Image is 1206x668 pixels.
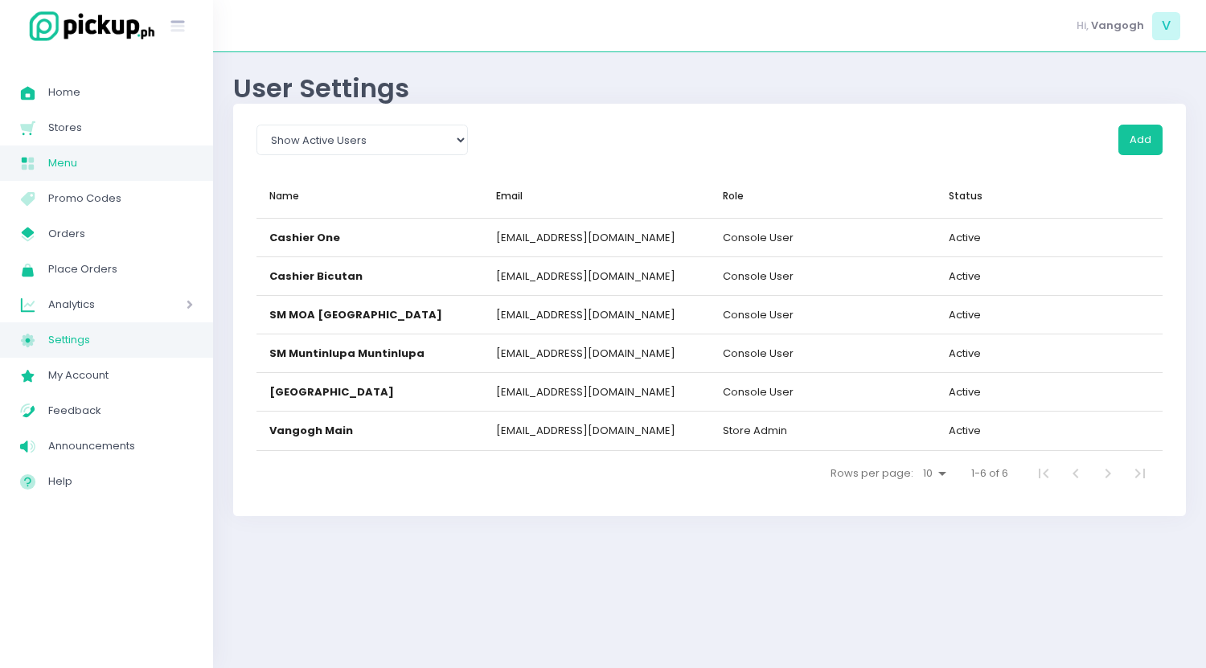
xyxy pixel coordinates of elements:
button: Previous Page [1060,457,1092,490]
span: 1-6 of 6 [971,465,1008,482]
span: Settings [48,330,193,350]
div: User Settings [233,72,1186,104]
span: Orders [48,223,193,244]
div: SM Muntinlupa Muntinlupa [269,346,425,362]
span: Rows per page: [831,465,913,482]
div: Active [949,230,981,246]
div: [EMAIL_ADDRESS][DOMAIN_NAME] [496,423,675,439]
div: [EMAIL_ADDRESS][DOMAIN_NAME] [496,230,675,246]
div: Active [949,268,981,285]
div: [EMAIL_ADDRESS][DOMAIN_NAME] [496,346,675,362]
div: Active [949,423,981,439]
div: Cashier One [269,230,340,246]
span: Help [48,471,193,492]
span: Stores [48,117,193,138]
div: Active [949,384,981,400]
div: [GEOGRAPHIC_DATA] [269,384,394,400]
span: Announcements [48,436,193,457]
span: Menu [48,153,193,174]
div: Status [949,191,982,201]
div: Role [723,191,744,201]
div: Name [269,191,299,201]
img: logo [20,9,157,43]
button: Next Page [1092,457,1124,490]
div: Vangogh Main [269,423,353,439]
span: console user [723,307,794,322]
div: [EMAIL_ADDRESS][DOMAIN_NAME] [496,384,675,400]
span: store admin [723,423,787,438]
span: V [1152,12,1180,40]
div: SM MOA [GEOGRAPHIC_DATA] [269,307,442,323]
span: Feedback [48,400,193,421]
select: Rows per page: [917,464,952,483]
span: Vangogh [1091,18,1144,34]
div: [EMAIL_ADDRESS][DOMAIN_NAME] [496,268,675,285]
span: Hi, [1077,18,1089,34]
span: console user [723,268,794,284]
div: Active [949,307,981,323]
span: Promo Codes [48,188,193,209]
button: Last Page [1124,457,1156,490]
span: console user [723,346,794,361]
div: Cashier Bicutan [269,268,363,285]
span: console user [723,384,794,400]
span: Home [48,82,193,103]
button: Add [1118,125,1163,155]
div: Active [949,346,981,362]
div: [EMAIL_ADDRESS][DOMAIN_NAME] [496,307,675,323]
div: Email [496,191,523,201]
span: Analytics [48,294,141,315]
button: First Page [1028,457,1060,490]
span: My Account [48,365,193,386]
span: Place Orders [48,259,193,280]
span: console user [723,230,794,245]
